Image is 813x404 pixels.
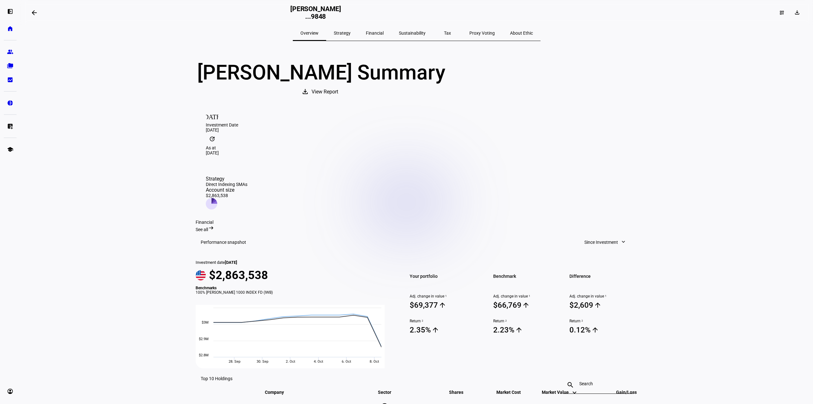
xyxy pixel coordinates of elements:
[4,73,17,86] a: bid_landscape
[569,272,638,281] span: Difference
[444,31,451,35] span: Tax
[206,187,247,193] div: Account size
[469,31,495,35] span: Proxy Voting
[206,176,247,182] div: Strategy
[206,193,247,198] div: $2,863,538
[196,61,447,84] div: [PERSON_NAME] Summary
[794,9,800,16] mat-icon: download
[196,260,392,265] div: Investment date
[578,236,633,249] button: Since Investment
[196,227,208,232] span: See all
[209,269,268,282] span: $2,863,538
[569,294,638,298] span: Adj. change in value
[373,390,396,395] span: Sector
[522,301,530,309] mat-icon: arrow_upward
[342,359,351,364] span: 6. Oct
[591,326,599,334] mat-icon: arrow_upward
[7,77,13,83] eth-mat-symbol: bid_landscape
[208,225,214,231] mat-icon: arrow_right_alt
[334,31,351,35] span: Strategy
[30,9,38,17] mat-icon: arrow_backwards
[410,319,478,323] span: Return
[225,260,237,265] span: [DATE]
[206,145,628,150] div: As at
[196,290,392,295] div: 100% [PERSON_NAME] 1000 INDEX FD (IWB)
[579,381,616,386] input: Search
[399,31,426,35] span: Sustainability
[493,300,561,310] span: $66,769
[493,272,561,281] span: Benchmark
[421,319,423,323] sup: 2
[199,353,209,357] text: $2.8M
[410,272,478,281] span: Your portfolio
[265,390,293,395] span: Company
[196,286,392,290] div: Benchmarks
[7,63,13,69] eth-mat-symbol: folder_copy
[439,301,446,309] mat-icon: arrow_upward
[504,319,507,323] sup: 2
[569,300,638,310] span: $2,609
[206,133,218,145] mat-icon: update
[779,10,784,15] mat-icon: dashboard_customize
[4,45,17,58] a: group
[300,31,319,35] span: Overview
[440,390,463,395] span: Shares
[301,88,309,95] mat-icon: download
[202,320,209,325] text: $3M
[4,59,17,72] a: folder_copy
[7,25,13,32] eth-mat-symbol: home
[201,240,246,245] h3: Performance snapshot
[206,122,628,127] div: Investment Date
[206,127,628,133] div: [DATE]
[563,381,578,389] mat-icon: search
[604,294,607,298] sup: 1
[493,319,561,323] span: Return
[569,319,638,323] span: Return
[366,31,384,35] span: Financial
[257,359,268,364] span: 30. Sep
[287,5,344,20] h2: [PERSON_NAME] ...9848
[7,8,13,15] eth-mat-symbol: left_panel_open
[312,84,338,99] span: View Report
[370,359,379,364] span: 8. Oct
[410,294,478,298] span: Adj. change in value
[620,239,627,245] mat-icon: expand_more
[196,220,638,225] div: Financial
[581,319,583,323] sup: 2
[410,325,478,335] span: 2.35%
[206,110,218,122] mat-icon: [DATE]
[4,97,17,109] a: pie_chart
[4,22,17,35] a: home
[201,376,232,381] eth-data-table-title: Top 10 Holdings
[206,182,247,187] div: Direct Indexing SMAs
[295,84,347,99] button: View Report
[314,359,323,364] span: 4. Oct
[569,325,638,335] span: 0.12%
[229,359,240,364] span: 28. Sep
[607,390,637,395] span: Gain/Loss
[432,326,439,334] mat-icon: arrow_upward
[444,294,447,298] sup: 1
[410,301,438,310] div: $69,377
[7,388,13,394] eth-mat-symbol: account_circle
[493,294,561,298] span: Adj. change in value
[515,326,523,334] mat-icon: arrow_upward
[510,31,533,35] span: About Ethic
[571,389,578,396] mat-icon: keyboard_arrow_down
[594,301,601,309] mat-icon: arrow_upward
[493,325,561,335] span: 2.23%
[542,390,578,395] span: Market Value
[7,146,13,153] eth-mat-symbol: school
[7,100,13,106] eth-mat-symbol: pie_chart
[286,359,295,364] span: 2. Oct
[199,337,209,341] text: $2.9M
[7,123,13,129] eth-mat-symbol: list_alt_add
[528,294,530,298] sup: 1
[487,390,521,395] span: Market Cost
[7,49,13,55] eth-mat-symbol: group
[206,150,628,155] div: [DATE]
[584,236,618,249] span: Since Investment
